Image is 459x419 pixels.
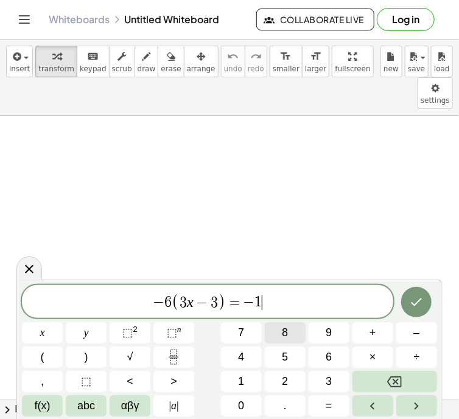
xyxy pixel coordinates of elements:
span: abc [77,398,95,414]
button: erase [158,46,184,77]
span: a [169,398,179,414]
button: Collaborate Live [256,9,374,30]
span: ÷ [414,349,420,365]
span: y [84,325,89,341]
button: fullscreen [332,46,373,77]
button: ( [22,347,63,368]
button: Squared [110,322,150,343]
var: x [187,294,194,310]
button: new [380,46,402,77]
button: Minus [396,322,437,343]
span: x [40,325,45,341]
button: x [22,322,63,343]
span: − [244,295,255,310]
i: undo [227,49,239,64]
span: ( [172,294,180,311]
button: draw [135,46,159,77]
span: 0 [238,398,244,414]
span: load [434,65,450,73]
i: format_size [310,49,321,64]
sup: n [177,325,181,334]
i: format_size [280,49,292,64]
button: Fraction [153,347,194,368]
span: smaller [273,65,300,73]
span: √ [127,349,133,365]
button: Done [401,287,432,317]
a: Whiteboards [49,13,110,26]
button: load [431,46,453,77]
span: . [284,398,287,414]
span: 5 [282,349,288,365]
span: > [170,373,177,390]
button: 8 [265,322,306,343]
span: undo [224,65,242,73]
span: 3 [180,295,187,310]
span: arrange [187,65,215,73]
span: ) [85,349,88,365]
span: αβγ [121,398,139,414]
button: Superscript [153,322,194,343]
span: f(x) [35,398,51,414]
span: 7 [238,325,244,341]
span: insert [9,65,30,73]
span: – [413,325,419,341]
span: settings [421,96,450,105]
span: transform [38,65,74,73]
button: redoredo [245,46,267,77]
button: format_sizesmaller [270,46,303,77]
span: ⬚ [81,373,91,390]
span: draw [138,65,156,73]
span: 9 [326,325,332,341]
button: 9 [309,322,349,343]
button: arrange [184,46,219,77]
button: ) [66,347,107,368]
button: 4 [221,347,262,368]
span: 1 [238,373,244,390]
button: Greek alphabet [110,395,150,417]
span: , [41,373,44,390]
button: Absolute value [153,395,194,417]
i: keyboard [87,49,99,64]
span: ( [41,349,44,365]
span: − [153,295,164,310]
button: Alphabet [66,395,107,417]
button: Equals [309,395,349,417]
button: 6 [309,347,349,368]
button: , [22,371,63,392]
button: y [66,322,107,343]
button: Toggle navigation [15,10,34,29]
span: | [169,400,172,412]
span: < [127,373,133,390]
button: Placeholder [66,371,107,392]
span: larger [305,65,326,73]
button: Greater than [153,371,194,392]
span: 4 [238,349,244,365]
span: 3 [211,295,218,310]
span: save [408,65,425,73]
button: Plus [352,322,393,343]
span: 3 [326,373,332,390]
button: settings [418,77,453,109]
span: ) [218,294,226,311]
span: scrub [112,65,132,73]
span: fullscreen [335,65,370,73]
button: 3 [309,371,349,392]
button: undoundo [221,46,245,77]
span: erase [161,65,181,73]
button: 7 [221,322,262,343]
button: Less than [110,371,150,392]
span: 8 [282,325,288,341]
button: Square root [110,347,150,368]
button: Backspace [352,371,437,392]
span: 1 [255,295,262,310]
button: Divide [396,347,437,368]
span: 6 [164,295,172,310]
span: | [177,400,179,412]
span: 2 [282,373,288,390]
span: = [226,295,244,310]
button: 5 [265,347,306,368]
button: save [405,46,429,77]
span: 6 [326,349,332,365]
button: Functions [22,395,63,417]
span: = [326,398,332,414]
